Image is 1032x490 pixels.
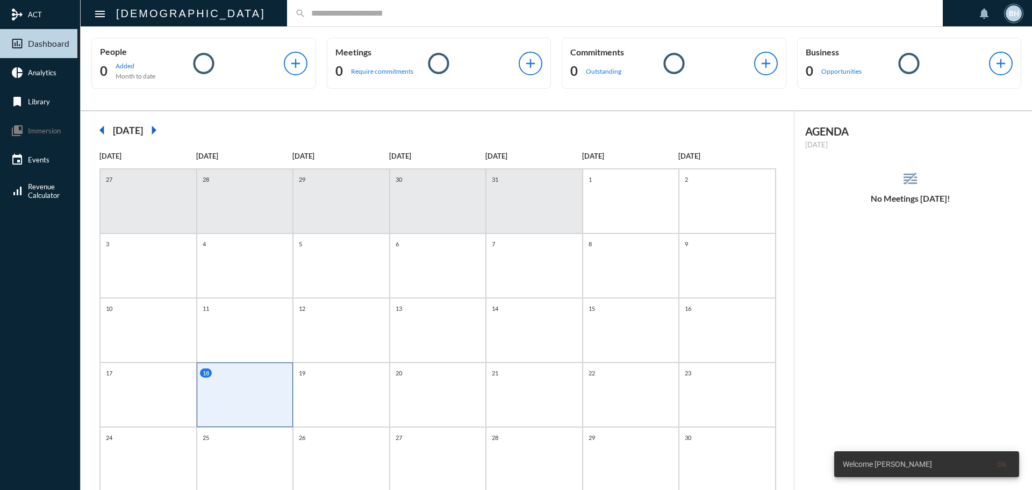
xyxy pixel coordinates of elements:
mat-icon: bookmark [11,95,24,108]
mat-icon: notifications [978,7,991,20]
p: 30 [393,175,405,184]
p: 22 [586,368,598,378]
mat-icon: reorder [901,170,919,188]
p: 24 [103,433,115,442]
div: BH [1006,5,1022,22]
button: Toggle sidenav [89,3,111,24]
p: 11 [200,304,212,313]
p: 15 [586,304,598,313]
p: [DATE] [99,152,196,160]
p: [DATE] [678,152,775,160]
p: 7 [489,239,498,248]
p: 29 [296,175,308,184]
p: 2 [682,175,691,184]
p: 28 [200,175,212,184]
span: Immersion [28,126,61,135]
h2: [DATE] [113,124,143,136]
mat-icon: arrow_left [91,119,113,141]
mat-icon: Side nav toggle icon [94,8,106,20]
p: 27 [393,433,405,442]
mat-icon: collections_bookmark [11,124,24,137]
span: Analytics [28,68,56,77]
h2: AGENDA [805,125,1016,138]
p: 1 [586,175,594,184]
mat-icon: arrow_right [143,119,164,141]
p: 21 [489,368,501,378]
p: 14 [489,304,501,313]
p: [DATE] [196,152,293,160]
p: 31 [489,175,501,184]
span: Library [28,97,50,106]
p: 30 [682,433,694,442]
span: Ok [997,460,1006,468]
p: 3 [103,239,112,248]
mat-icon: pie_chart [11,66,24,79]
p: 25 [200,433,212,442]
p: 23 [682,368,694,378]
p: 19 [296,368,308,378]
span: ACT [28,10,42,19]
span: Revenue Calculator [28,182,60,200]
p: 26 [296,433,308,442]
p: 28 [489,433,501,442]
span: Welcome [PERSON_NAME] [843,459,932,470]
span: Events [28,155,49,164]
p: 9 [682,239,691,248]
p: 27 [103,175,115,184]
p: 8 [586,239,594,248]
p: 29 [586,433,598,442]
p: [DATE] [805,140,1016,149]
p: 20 [393,368,405,378]
p: 10 [103,304,115,313]
p: 5 [296,239,305,248]
p: 17 [103,368,115,378]
h2: [DEMOGRAPHIC_DATA] [116,5,266,22]
p: 6 [393,239,402,248]
p: 16 [682,304,694,313]
span: Dashboard [28,39,69,48]
mat-icon: insert_chart_outlined [11,37,24,50]
h5: No Meetings [DATE]! [794,194,1027,203]
p: 12 [296,304,308,313]
mat-icon: search [295,8,306,19]
mat-icon: event [11,153,24,166]
p: [DATE] [389,152,486,160]
mat-icon: signal_cellular_alt [11,184,24,197]
p: 4 [200,239,209,248]
p: [DATE] [485,152,582,160]
p: [DATE] [292,152,389,160]
p: [DATE] [582,152,679,160]
p: 18 [200,368,212,378]
mat-icon: mediation [11,8,24,21]
p: 13 [393,304,405,313]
